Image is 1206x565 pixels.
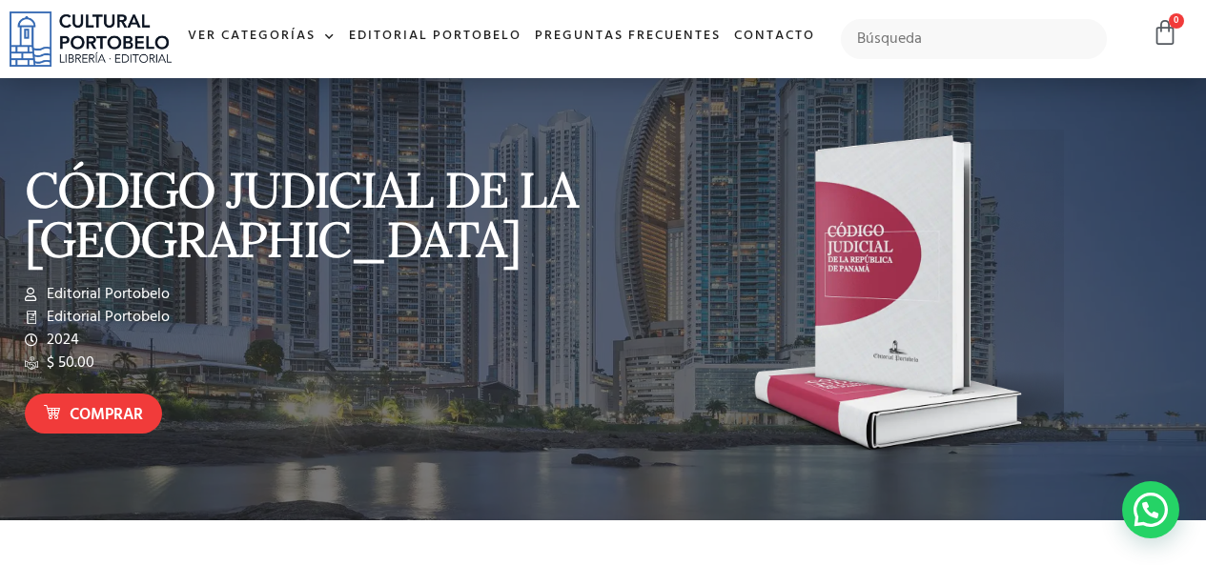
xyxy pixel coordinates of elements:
[1152,19,1178,47] a: 0
[528,16,727,57] a: Preguntas frecuentes
[70,403,143,428] span: Comprar
[727,16,822,57] a: Contacto
[841,19,1107,59] input: Búsqueda
[42,306,170,329] span: Editorial Portobelo
[42,329,79,352] span: 2024
[181,16,342,57] a: Ver Categorías
[42,283,170,306] span: Editorial Portobelo
[25,165,594,264] p: CÓDIGO JUDICIAL DE LA [GEOGRAPHIC_DATA]
[42,352,94,374] span: $ 50.00
[342,16,528,57] a: Editorial Portobelo
[25,393,162,434] a: Comprar
[1169,13,1184,29] span: 0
